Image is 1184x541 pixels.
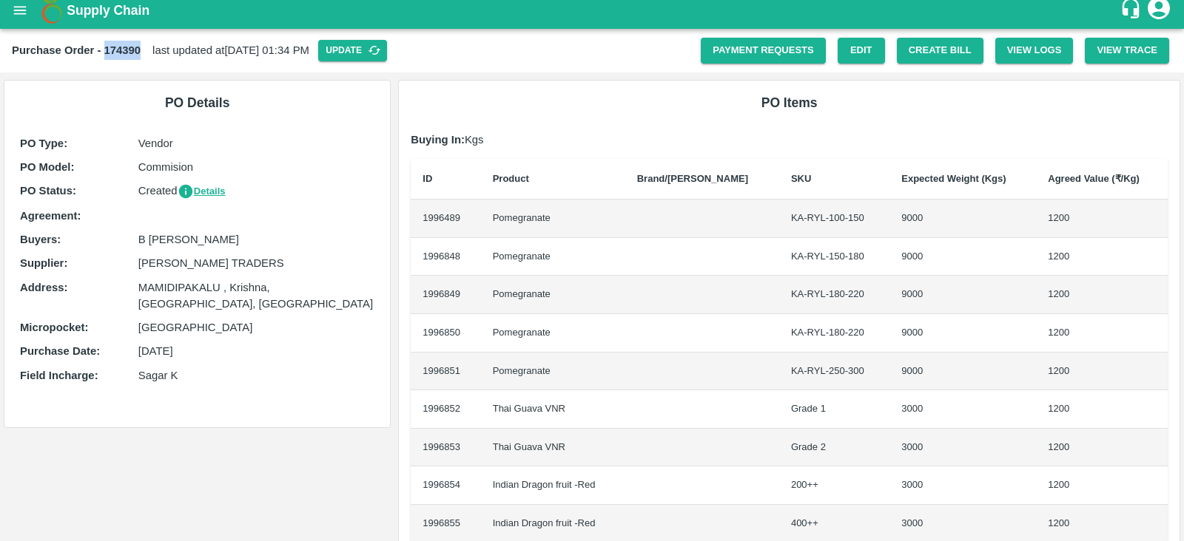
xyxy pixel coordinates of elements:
[637,173,748,184] b: Brand/[PERSON_NAME]
[138,319,375,336] p: [GEOGRAPHIC_DATA]
[138,183,375,200] p: Created
[889,390,1036,429] td: 3000
[12,44,141,56] b: Purchase Order - 174390
[411,200,480,238] td: 1996489
[779,390,889,429] td: Grade 1
[20,257,67,269] b: Supplier :
[411,134,465,146] b: Buying In:
[411,353,480,391] td: 1996851
[481,353,625,391] td: Pomegranate
[481,314,625,353] td: Pomegranate
[138,159,375,175] p: Commision
[889,238,1036,276] td: 9000
[791,173,811,184] b: SKU
[1036,353,1168,391] td: 1200
[481,200,625,238] td: Pomegranate
[779,238,889,276] td: KA-RYL-150-180
[481,276,625,314] td: Pomegranate
[20,210,81,222] b: Agreement:
[20,282,67,293] b: Address :
[138,231,375,248] p: B [PERSON_NAME]
[411,466,480,505] td: 1996854
[1036,390,1168,429] td: 1200
[411,390,480,429] td: 1996852
[1036,276,1168,314] td: 1200
[1036,429,1168,467] td: 1200
[1036,314,1168,353] td: 1200
[889,353,1036,391] td: 9000
[411,429,480,467] td: 1996853
[12,40,701,61] div: last updated at [DATE] 01:34 PM
[20,185,76,197] b: PO Status :
[897,38,983,64] button: Create Bill
[423,173,432,184] b: ID
[1048,173,1140,184] b: Agreed Value (₹/Kg)
[1036,238,1168,276] td: 1200
[493,173,529,184] b: Product
[1085,38,1169,64] button: View Trace
[411,238,480,276] td: 1996848
[889,466,1036,505] td: 3000
[67,3,149,18] b: Supply Chain
[779,200,889,238] td: KA-RYL-100-150
[481,429,625,467] td: Thai Guava VNR
[481,390,625,429] td: Thai Guava VNR
[20,234,61,245] b: Buyers :
[16,92,378,113] h6: PO Details
[889,200,1036,238] td: 9000
[20,137,67,149] b: PO Type :
[1036,200,1168,238] td: 1200
[995,38,1074,64] button: View Logs
[889,314,1036,353] td: 9000
[481,238,625,276] td: Pomegranate
[481,466,625,505] td: Indian Dragon fruit -Red
[838,38,885,64] a: Edit
[701,38,826,64] a: Payment Requests
[138,343,375,359] p: [DATE]
[411,132,1168,148] p: Kgs
[318,40,387,61] button: Update
[411,314,480,353] td: 1996850
[889,276,1036,314] td: 9000
[178,183,226,200] button: Details
[779,276,889,314] td: KA-RYL-180-220
[20,321,88,333] b: Micropocket :
[411,276,480,314] td: 1996849
[138,367,375,384] p: Sagar K
[779,429,889,467] td: Grade 2
[20,370,98,381] b: Field Incharge :
[779,353,889,391] td: KA-RYL-250-300
[20,345,100,357] b: Purchase Date :
[20,161,74,173] b: PO Model :
[411,92,1168,113] h6: PO Items
[889,429,1036,467] td: 3000
[138,255,375,271] p: [PERSON_NAME] TRADERS
[1036,466,1168,505] td: 1200
[779,466,889,505] td: 200++
[138,279,375,313] p: MAMIDIPAKALU , Krishna, [GEOGRAPHIC_DATA], [GEOGRAPHIC_DATA]
[779,314,889,353] td: KA-RYL-180-220
[901,173,1006,184] b: Expected Weight (Kgs)
[138,135,375,152] p: Vendor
